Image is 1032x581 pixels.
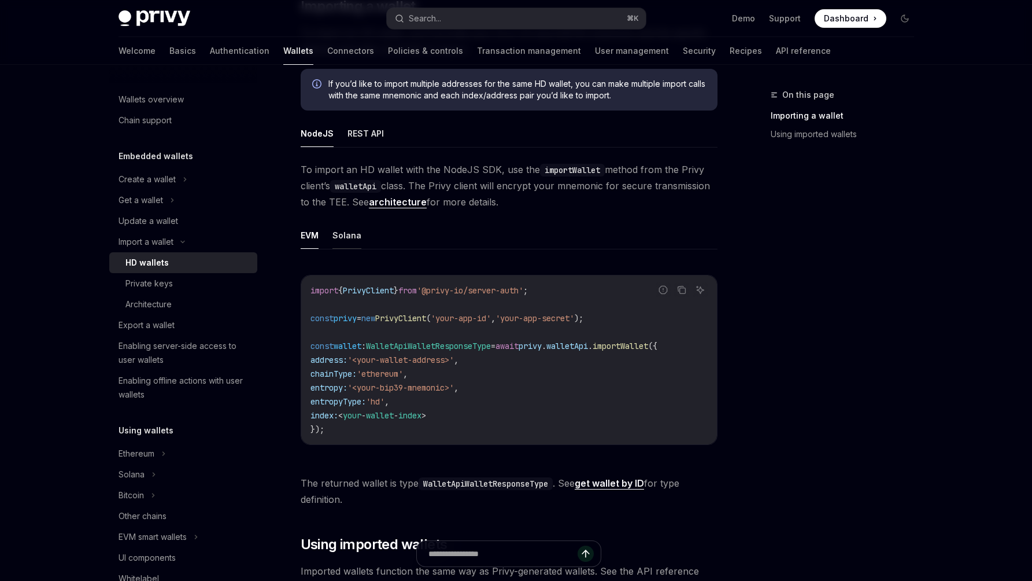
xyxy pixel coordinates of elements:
a: Authentication [210,37,269,65]
a: Importing a wallet [771,106,923,125]
a: UI components [109,547,257,568]
a: HD wallets [109,252,257,273]
a: Welcome [119,37,156,65]
span: entropy: [310,383,347,393]
span: PrivyClient [375,313,426,323]
span: - [394,410,398,421]
a: Export a wallet [109,315,257,336]
span: 'your-app-id' [431,313,491,323]
span: = [491,341,495,351]
a: Chain support [109,110,257,131]
div: Get a wallet [119,193,163,207]
div: Architecture [125,297,172,311]
a: Recipes [730,37,762,65]
div: Other chains [119,509,167,523]
code: importWallet [540,164,605,176]
a: Update a wallet [109,211,257,231]
a: Wallets overview [109,89,257,110]
span: '<your-wallet-address>' [347,355,454,365]
span: , [384,396,389,407]
a: Basics [169,37,196,65]
div: Create a wallet [119,172,176,186]
a: architecture [369,196,427,208]
button: Copy the contents from the code block [674,282,689,297]
span: If you’d like to import multiple addresses for the same HD wallet, you can make multiple import c... [328,78,706,101]
span: The returned wallet is type . See for type definition. [301,475,717,508]
div: EVM smart wallets [119,530,187,544]
span: On this page [782,88,834,102]
div: Ethereum [119,447,154,461]
a: Wallets [283,37,313,65]
span: index: [310,410,338,421]
img: dark logo [119,10,190,27]
button: Report incorrect code [656,282,671,297]
span: , [454,383,458,393]
a: get wallet by ID [575,477,644,490]
button: Toggle dark mode [896,9,914,28]
a: API reference [776,37,831,65]
a: Dashboard [815,9,886,28]
div: Export a wallet [119,318,175,332]
a: Security [683,37,716,65]
span: , [403,369,408,379]
span: }); [310,424,324,435]
span: To import an HD wallet with the NodeJS SDK, use the method from the Privy client’s class. The Pri... [301,161,717,210]
span: } [394,285,398,296]
span: your [343,410,361,421]
a: Other chains [109,506,257,527]
div: Chain support [119,113,172,127]
span: = [357,313,361,323]
span: address: [310,355,347,365]
a: Connectors [327,37,374,65]
span: importWallet [593,341,648,351]
span: new [361,313,375,323]
span: Using imported wallets [301,535,447,554]
span: wallet [366,410,394,421]
span: , [454,355,458,365]
a: Private keys [109,273,257,294]
span: { [338,285,343,296]
code: WalletApiWalletResponseType [419,477,553,490]
span: ⌘ K [627,14,639,23]
span: ); [574,313,583,323]
button: REST API [347,120,384,147]
a: Using imported wallets [771,125,923,144]
a: Demo [732,13,755,24]
div: Solana [119,468,145,481]
span: wallet [334,341,361,351]
span: from [398,285,417,296]
span: await [495,341,519,351]
div: Wallets overview [119,93,184,106]
span: import [310,285,338,296]
span: . [542,341,546,351]
div: Enabling server-side access to user wallets [119,339,250,367]
a: Support [769,13,801,24]
div: Private keys [125,277,173,290]
span: walletApi [546,341,588,351]
div: Import a wallet [119,235,173,249]
button: NodeJS [301,120,334,147]
button: Ask AI [693,282,708,297]
span: ({ [648,341,657,351]
span: const [310,313,334,323]
button: Send message [578,546,594,562]
h5: Using wallets [119,424,173,437]
span: '@privy-io/server-auth' [417,285,523,296]
span: ; [523,285,528,296]
a: Enabling offline actions with user wallets [109,370,257,405]
div: Enabling offline actions with user wallets [119,374,250,402]
span: . [588,341,593,351]
span: 'hd' [366,396,384,407]
button: Search...⌘K [387,8,646,29]
span: privy [519,341,542,351]
button: EVM [301,222,319,249]
div: Bitcoin [119,488,144,502]
a: Architecture [109,294,257,315]
span: chainType: [310,369,357,379]
div: HD wallets [125,256,169,270]
a: Transaction management [477,37,581,65]
a: User management [595,37,669,65]
span: ( [426,313,431,323]
span: '<your-bip39-mnemonic>' [347,383,454,393]
a: Enabling server-side access to user wallets [109,336,257,370]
